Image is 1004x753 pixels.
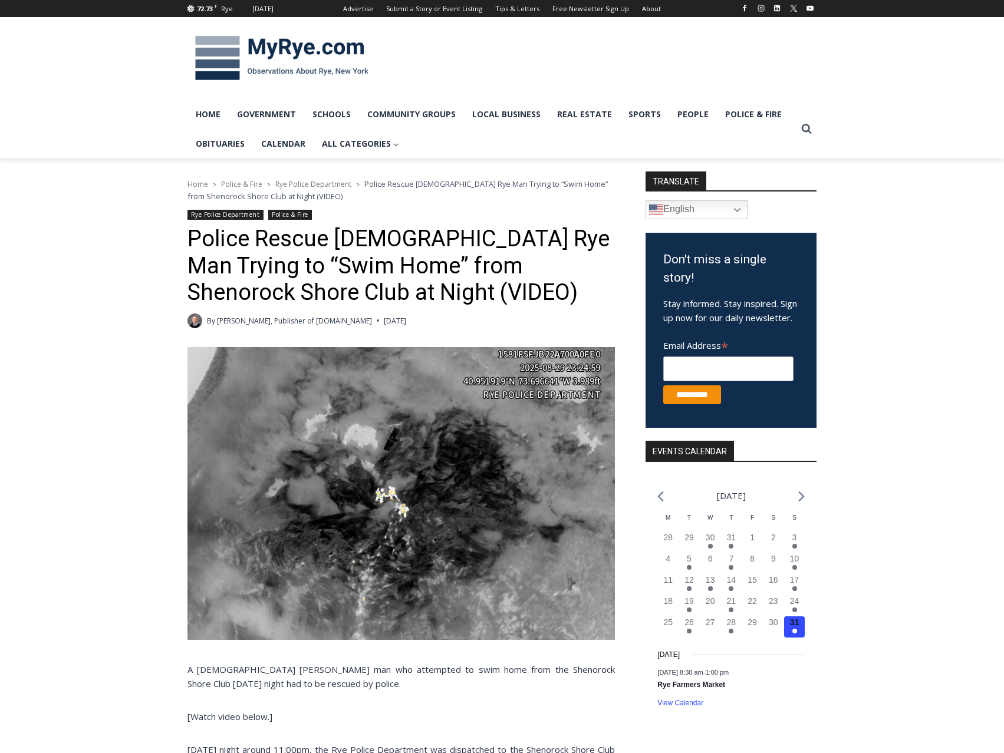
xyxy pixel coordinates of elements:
[729,514,733,521] span: T
[792,607,797,612] em: Has events
[687,607,692,612] em: Has events
[727,575,736,584] time: 14
[657,491,664,502] a: Previous month
[769,596,778,606] time: 23
[763,531,784,553] button: 2
[252,4,274,14] div: [DATE]
[267,180,271,189] span: >
[687,629,692,633] em: Has events
[187,179,208,189] a: Home
[763,513,784,531] div: Saturday
[684,533,694,542] time: 29
[717,100,790,129] a: Police & Fire
[649,203,663,217] img: en
[706,533,715,542] time: 30
[663,575,673,584] time: 11
[721,595,742,616] button: 21 Has events
[187,226,615,306] h1: Police Rescue [DEMOGRAPHIC_DATA] Rye Man Trying to “Swim Home” from Shenorock Shore Club at Night...
[679,513,700,531] div: Tuesday
[663,333,794,355] label: Email Address
[729,554,733,563] time: 7
[798,491,805,502] a: Next month
[684,575,694,584] time: 12
[646,200,748,219] a: English
[729,565,733,570] em: Has events
[663,617,673,627] time: 25
[706,596,715,606] time: 20
[763,616,784,638] button: 30
[784,616,805,638] button: 31 Has events
[706,575,715,584] time: 13
[792,544,797,549] em: Has events
[721,553,742,574] button: 7 Has events
[663,596,673,606] time: 18
[784,574,805,595] button: 17 Has events
[763,553,784,574] button: 9
[666,514,670,521] span: M
[657,595,679,616] button: 18
[763,595,784,616] button: 23
[229,100,304,129] a: Government
[742,531,763,553] button: 1
[754,1,768,15] a: Instagram
[727,533,736,542] time: 31
[217,316,372,326] a: [PERSON_NAME], Publisher of [DOMAIN_NAME]
[687,514,691,521] span: T
[748,617,757,627] time: 29
[708,554,713,563] time: 6
[663,296,799,325] p: Stay informed. Stay inspired. Sign up now for our daily newsletter.
[657,649,680,660] time: [DATE]
[657,669,703,676] span: [DATE] 8:30 am
[790,575,799,584] time: 17
[657,574,679,595] button: 11
[215,2,218,9] span: F
[729,586,733,591] em: Has events
[687,586,692,591] em: Has events
[771,514,775,521] span: S
[700,553,721,574] button: 6
[727,617,736,627] time: 28
[187,178,615,202] nav: Breadcrumbs
[221,4,233,14] div: Rye
[356,180,360,189] span: >
[657,616,679,638] button: 25
[646,441,734,461] h2: Events Calendar
[687,565,692,570] em: Has events
[221,179,262,189] span: Police & Fire
[187,662,615,691] p: A [DEMOGRAPHIC_DATA] [PERSON_NAME] man who attempted to swim home from the Shenorock Shore Club [...
[359,100,464,129] a: Community Groups
[763,574,784,595] button: 16
[742,616,763,638] button: 29
[187,100,796,159] nav: Primary Navigation
[790,617,799,627] time: 31
[769,617,778,627] time: 30
[213,180,216,189] span: >
[771,554,776,563] time: 9
[684,617,694,627] time: 26
[549,100,620,129] a: Real Estate
[727,596,736,606] time: 21
[721,513,742,531] div: Thursday
[187,709,615,724] p: [Watch video below.]
[679,553,700,574] button: 5 Has events
[721,531,742,553] button: 31 Has events
[464,100,549,129] a: Local Business
[707,514,713,521] span: W
[717,488,746,504] li: [DATE]
[187,28,376,89] img: MyRye.com
[705,669,729,676] span: 1:00 pm
[700,513,721,531] div: Wednesday
[275,179,351,189] a: Rye Police Department
[187,313,202,328] a: Author image
[742,513,763,531] div: Friday
[687,554,692,563] time: 5
[657,669,729,676] time: -
[792,514,796,521] span: S
[769,575,778,584] time: 16
[784,513,805,531] div: Sunday
[268,210,312,220] a: Police & Fire
[197,4,213,13] span: 72.73
[792,565,797,570] em: Has events
[384,315,406,326] time: [DATE]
